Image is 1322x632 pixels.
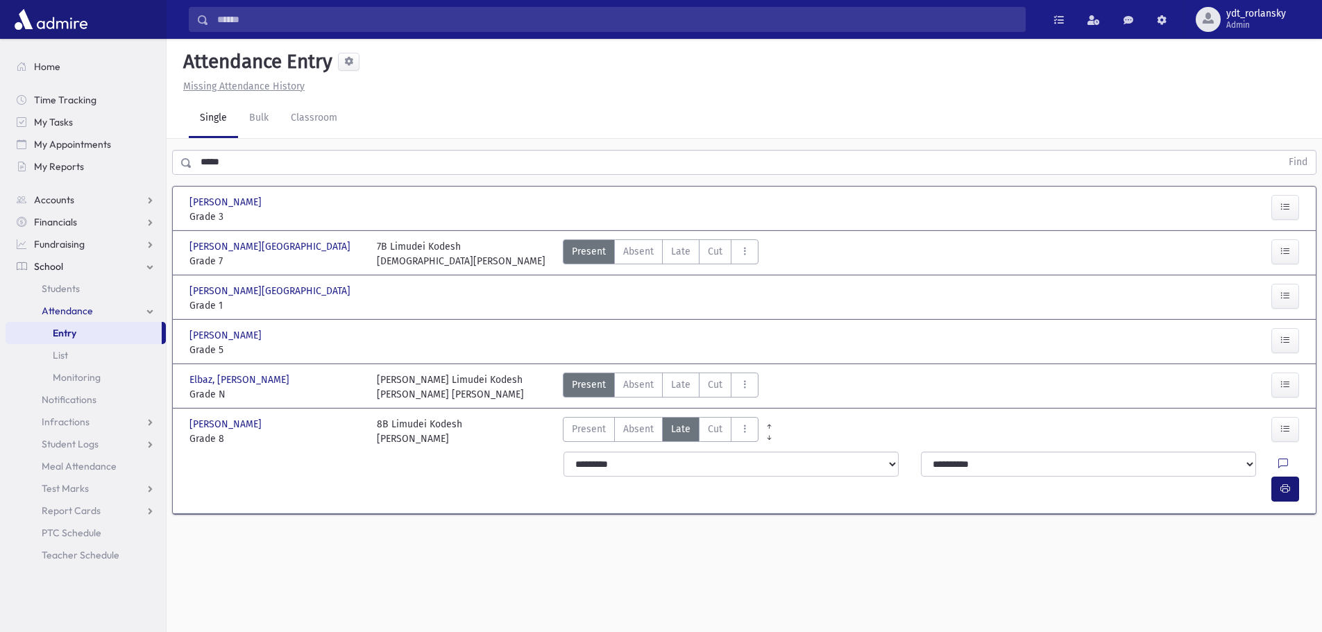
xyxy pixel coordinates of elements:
[34,94,96,106] span: Time Tracking
[671,244,690,259] span: Late
[189,210,363,224] span: Grade 3
[209,7,1025,32] input: Search
[189,99,238,138] a: Single
[42,482,89,495] span: Test Marks
[6,255,166,277] a: School
[6,322,162,344] a: Entry
[42,504,101,517] span: Report Cards
[671,377,690,392] span: Late
[6,455,166,477] a: Meal Attendance
[6,388,166,411] a: Notifications
[6,477,166,499] a: Test Marks
[6,344,166,366] a: List
[42,393,96,406] span: Notifications
[42,282,80,295] span: Students
[708,377,722,392] span: Cut
[189,284,353,298] span: [PERSON_NAME][GEOGRAPHIC_DATA]
[42,438,99,450] span: Student Logs
[189,343,363,357] span: Grade 5
[53,349,68,361] span: List
[623,377,654,392] span: Absent
[34,194,74,206] span: Accounts
[42,305,93,317] span: Attendance
[183,80,305,92] u: Missing Attendance History
[572,422,606,436] span: Present
[6,55,166,78] a: Home
[178,50,332,74] h5: Attendance Entry
[6,233,166,255] a: Fundraising
[6,499,166,522] a: Report Cards
[6,277,166,300] a: Students
[34,238,85,250] span: Fundraising
[189,432,363,446] span: Grade 8
[189,298,363,313] span: Grade 1
[6,544,166,566] a: Teacher Schedule
[708,244,722,259] span: Cut
[6,522,166,544] a: PTC Schedule
[6,411,166,433] a: Infractions
[189,254,363,268] span: Grade 7
[6,133,166,155] a: My Appointments
[708,422,722,436] span: Cut
[189,328,264,343] span: [PERSON_NAME]
[6,211,166,233] a: Financials
[34,116,73,128] span: My Tasks
[572,244,606,259] span: Present
[623,244,654,259] span: Absent
[34,138,111,151] span: My Appointments
[189,195,264,210] span: [PERSON_NAME]
[563,239,759,268] div: AttTypes
[6,189,166,211] a: Accounts
[189,387,363,402] span: Grade N
[6,433,166,455] a: Student Logs
[53,371,101,384] span: Monitoring
[42,527,101,539] span: PTC Schedule
[563,417,759,446] div: AttTypes
[178,80,305,92] a: Missing Attendance History
[34,216,77,228] span: Financials
[1280,151,1316,174] button: Find
[671,422,690,436] span: Late
[189,417,264,432] span: [PERSON_NAME]
[42,460,117,472] span: Meal Attendance
[189,239,353,254] span: [PERSON_NAME][GEOGRAPHIC_DATA]
[6,155,166,178] a: My Reports
[1226,19,1286,31] span: Admin
[34,160,84,173] span: My Reports
[11,6,91,33] img: AdmirePro
[563,373,759,402] div: AttTypes
[1226,8,1286,19] span: ydt_rorlansky
[572,377,606,392] span: Present
[6,89,166,111] a: Time Tracking
[377,417,462,446] div: 8B Limudei Kodesh [PERSON_NAME]
[42,416,90,428] span: Infractions
[6,111,166,133] a: My Tasks
[377,239,545,268] div: 7B Limudei Kodesh [DEMOGRAPHIC_DATA][PERSON_NAME]
[6,300,166,322] a: Attendance
[377,373,524,402] div: [PERSON_NAME] Limudei Kodesh [PERSON_NAME] [PERSON_NAME]
[34,60,60,73] span: Home
[34,260,63,273] span: School
[53,327,76,339] span: Entry
[189,373,292,387] span: Elbaz, [PERSON_NAME]
[238,99,280,138] a: Bulk
[623,422,654,436] span: Absent
[280,99,348,138] a: Classroom
[6,366,166,388] a: Monitoring
[42,549,119,561] span: Teacher Schedule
